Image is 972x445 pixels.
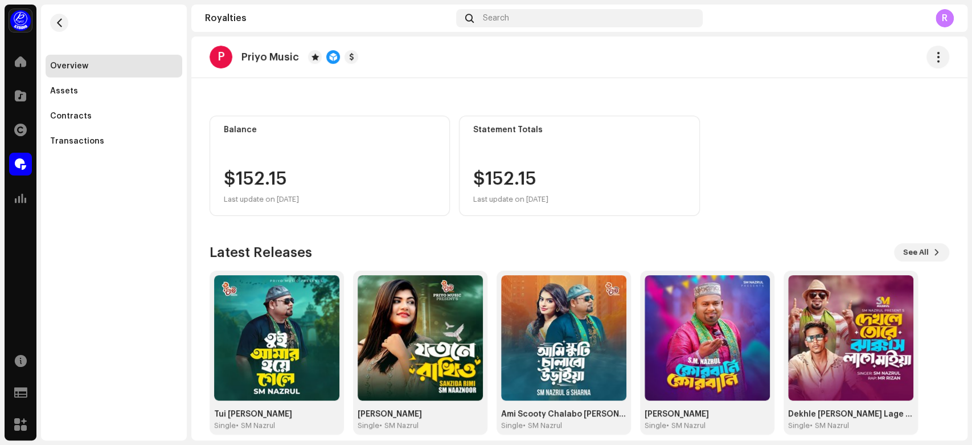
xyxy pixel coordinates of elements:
[903,241,929,264] span: See All
[214,410,339,419] div: Tui [PERSON_NAME]
[214,421,236,430] div: Single
[645,275,770,401] img: faafdcd9-70f6-413f-927f-5a8e3dc63a4c
[358,275,483,401] img: 440f4c06-19e1-4ab5-a18e-da22c83c94f0
[379,421,419,430] div: • SM Nazrul
[501,421,523,430] div: Single
[473,193,548,206] div: Last update on [DATE]
[523,421,562,430] div: • SM Nazrul
[241,51,299,63] p: Priyo Music
[666,421,706,430] div: • SM Nazrul
[358,421,379,430] div: Single
[645,410,770,419] div: [PERSON_NAME]
[224,193,299,206] div: Last update on [DATE]
[46,105,182,128] re-m-nav-item: Contracts
[46,80,182,103] re-m-nav-item: Assets
[210,243,312,262] h3: Latest Releases
[501,410,626,419] div: Ami Scooty Chalabo [PERSON_NAME]
[788,275,913,401] img: af9896e1-4a61-4c02-aae6-d44b88c9025e
[224,125,436,134] div: Balance
[788,421,810,430] div: Single
[459,116,699,216] re-o-card-value: Statement Totals
[9,9,32,32] img: a1dd4b00-069a-4dd5-89ed-38fbdf7e908f
[936,9,954,27] div: R
[236,421,275,430] div: • SM Nazrul
[894,243,949,262] button: See All
[788,410,913,419] div: Dekhle [PERSON_NAME] Lage Maiya
[501,275,626,401] img: b5c517bc-9111-42ad-af52-35c80c8ff3f5
[210,46,232,68] div: P
[46,55,182,77] re-m-nav-item: Overview
[810,421,849,430] div: • SM Nazrul
[483,14,509,23] span: Search
[205,14,452,23] div: Royalties
[50,112,92,121] div: Contracts
[210,116,450,216] re-o-card-value: Balance
[50,137,104,146] div: Transactions
[50,87,78,96] div: Assets
[473,125,685,134] div: Statement Totals
[358,410,483,419] div: [PERSON_NAME]
[214,275,339,401] img: 370d246e-f1f9-428e-b76e-53f650835bef
[645,421,666,430] div: Single
[46,130,182,153] re-m-nav-item: Transactions
[50,62,88,71] div: Overview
